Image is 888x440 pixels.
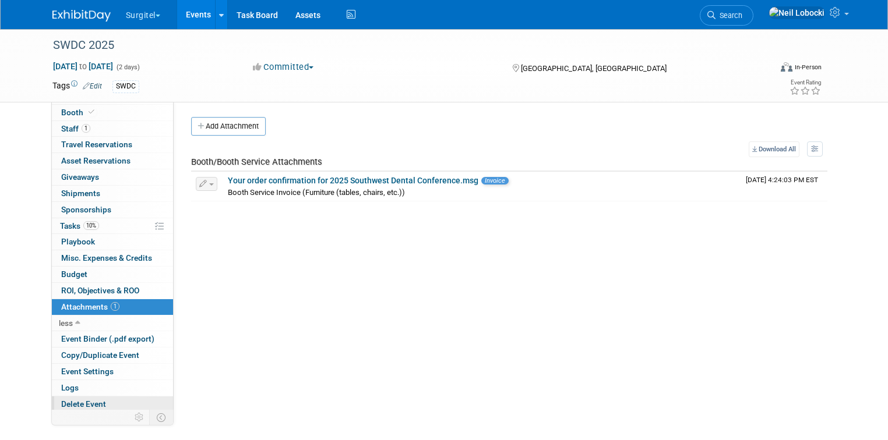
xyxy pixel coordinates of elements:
[129,410,150,425] td: Personalize Event Tab Strip
[794,63,822,72] div: In-Person
[49,35,756,56] div: SWDC 2025
[708,61,822,78] div: Event Format
[83,82,102,90] a: Edit
[52,186,173,201] a: Shipments
[61,286,139,295] span: ROI, Objectives & ROO
[61,399,106,409] span: Delete Event
[61,383,79,392] span: Logs
[52,331,173,347] a: Event Binder (.pdf export)
[746,176,818,184] span: Upload Timestamp
[61,205,111,214] span: Sponsorships
[52,299,173,315] a: Attachments1
[61,108,97,117] span: Booth
[191,157,322,167] span: Booth/Booth Service Attachments
[52,347,173,363] a: Copy/Duplicate Event
[61,334,154,343] span: Event Binder (.pdf export)
[61,156,131,165] span: Asset Reservations
[59,318,73,328] span: less
[52,80,102,93] td: Tags
[52,61,114,72] span: [DATE] [DATE]
[52,396,173,412] a: Delete Event
[52,315,173,331] a: less
[52,169,173,185] a: Giveaways
[52,202,173,218] a: Sponsorships
[61,350,139,360] span: Copy/Duplicate Event
[52,153,173,169] a: Asset Reservations
[112,80,139,93] div: SWDC
[52,364,173,379] a: Event Settings
[60,221,99,230] span: Tasks
[52,380,173,396] a: Logs
[61,140,132,149] span: Travel Reservations
[61,367,114,376] span: Event Settings
[111,302,119,311] span: 1
[149,410,173,425] td: Toggle Event Tabs
[521,64,667,73] span: [GEOGRAPHIC_DATA], [GEOGRAPHIC_DATA]
[249,61,318,73] button: Committed
[749,141,799,157] a: Download All
[52,283,173,299] a: ROI, Objectives & ROO
[77,62,89,71] span: to
[52,267,173,282] a: Budget
[228,176,478,185] a: Your order confirmation for 2025 Southwest Dental Conference.msg
[52,105,173,120] a: Booth
[191,117,266,136] button: Add Attachment
[790,80,821,86] div: Event Rating
[61,237,95,246] span: Playbook
[228,188,405,197] span: Booth Service Invoice (Furniture (tables, chairs, etc.))
[769,6,825,19] img: Neil Lobocki
[61,189,100,198] span: Shipments
[52,250,173,266] a: Misc. Expenses & Credits
[52,137,173,152] a: Travel Reservations
[83,221,99,230] span: 10%
[741,172,827,201] td: Upload Timestamp
[115,63,140,71] span: (2 days)
[61,269,87,279] span: Budget
[61,253,152,262] span: Misc. Expenses & Credits
[481,177,509,184] span: Invoice
[52,10,111,22] img: ExhibitDay
[52,234,173,250] a: Playbook
[52,218,173,234] a: Tasks10%
[89,109,94,115] i: Booth reservation complete
[781,62,792,72] img: Format-Inperson.png
[52,121,173,137] a: Staff1
[82,124,90,133] span: 1
[61,302,119,311] span: Attachments
[716,11,742,20] span: Search
[700,5,753,26] a: Search
[61,124,90,133] span: Staff
[61,172,99,182] span: Giveaways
